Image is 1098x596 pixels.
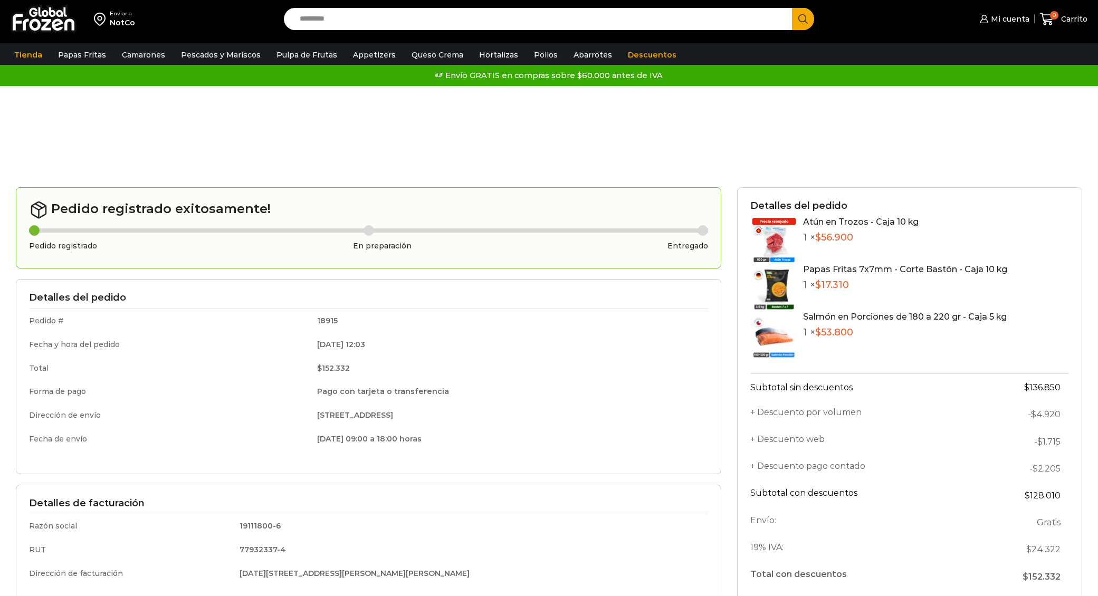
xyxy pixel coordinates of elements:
[977,8,1029,30] a: Mi cuenta
[29,562,232,583] td: Dirección de facturación
[29,427,310,449] td: Fecha de envío
[29,333,310,357] td: Fecha y hora del pedido
[29,498,708,510] h3: Detalles de facturación
[9,45,47,65] a: Tienda
[988,14,1029,24] span: Mi cuenta
[750,428,969,455] th: + Descuento web
[110,10,135,17] div: Enviar a
[474,45,523,65] a: Hortalizas
[803,312,1007,322] a: Salmón en Porciones de 180 a 220 gr - Caja 5 kg
[568,45,617,65] a: Abarrotes
[750,509,969,536] th: Envío:
[1031,409,1061,419] bdi: 4.920
[623,45,682,65] a: Descuentos
[1040,7,1087,32] a: 0 Carrito
[317,363,322,373] span: $
[750,536,969,563] th: 19% IVA:
[353,242,412,251] h3: En preparación
[750,455,969,482] th: + Descuento pago contado
[29,200,708,219] h2: Pedido registrado exitosamente!
[815,326,821,338] span: $
[1037,437,1061,447] bdi: 1.715
[815,279,821,291] span: $
[815,232,821,243] span: $
[667,242,708,251] h3: Entregado
[750,374,969,401] th: Subtotal sin descuentos
[1033,464,1038,474] span: $
[317,363,350,373] bdi: 152.332
[110,17,135,28] div: NotCo
[1058,14,1087,24] span: Carrito
[310,427,708,449] td: [DATE] 09:00 a 18:00 horas
[1026,544,1061,554] span: 24.322
[803,217,919,227] a: Atún en Trozos - Caja 10 kg
[750,482,969,509] th: Subtotal con descuentos
[232,562,708,583] td: [DATE][STREET_ADDRESS][PERSON_NAME][PERSON_NAME]
[750,401,969,428] th: + Descuento por volumen
[1026,544,1032,554] span: $
[310,309,708,332] td: 18915
[1024,382,1061,392] bdi: 136.850
[94,10,110,28] img: address-field-icon.svg
[803,280,1007,291] p: 1 ×
[970,509,1069,536] td: Gratis
[750,200,1069,212] h3: Detalles del pedido
[803,264,1007,274] a: Papas Fritas 7x7mm - Corte Bastón - Caja 10 kg
[232,514,708,538] td: 19111800-6
[815,232,853,243] bdi: 56.900
[29,242,97,251] h3: Pedido registrado
[1023,572,1061,582] span: 152.332
[29,403,310,427] td: Dirección de envío
[232,538,708,562] td: 77932337-4
[348,45,401,65] a: Appetizers
[271,45,342,65] a: Pulpa de Frutas
[117,45,170,65] a: Camarones
[970,428,1069,455] td: -
[792,8,814,30] button: Search button
[1023,572,1028,582] span: $
[53,45,111,65] a: Papas Fritas
[310,380,708,403] td: Pago con tarjeta o transferencia
[29,357,310,380] td: Total
[29,380,310,403] td: Forma de pago
[310,333,708,357] td: [DATE] 12:03
[1025,491,1030,501] span: $
[1024,382,1029,392] span: $
[1025,491,1061,501] bdi: 128.010
[29,514,232,538] td: Razón social
[176,45,266,65] a: Pescados y Mariscos
[1037,437,1043,447] span: $
[1033,464,1061,474] bdi: 2.205
[815,326,853,338] bdi: 53.800
[1050,11,1058,20] span: 0
[815,279,849,291] bdi: 17.310
[529,45,563,65] a: Pollos
[1031,409,1036,419] span: $
[29,538,232,562] td: RUT
[29,309,310,332] td: Pedido #
[970,455,1069,482] td: -
[29,292,708,304] h3: Detalles del pedido
[750,563,969,588] th: Total con descuentos
[310,403,708,427] td: [STREET_ADDRESS]
[803,327,1007,339] p: 1 ×
[803,232,919,244] p: 1 ×
[406,45,469,65] a: Queso Crema
[970,401,1069,428] td: -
